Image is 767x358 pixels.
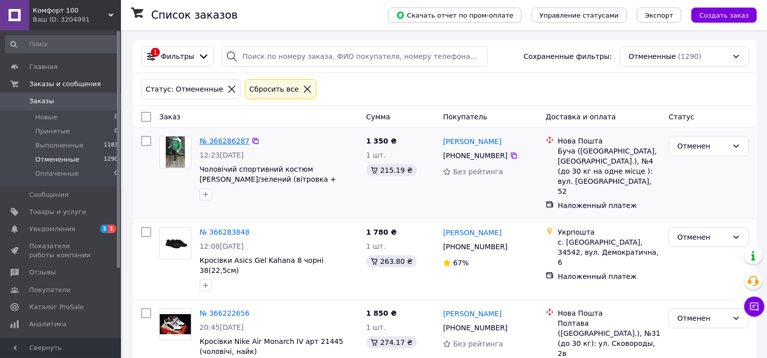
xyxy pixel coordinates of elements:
[546,113,616,121] span: Доставка и оплата
[160,228,191,259] img: Фото товару
[645,12,673,19] span: Экспорт
[366,164,417,176] div: 215.19 ₴
[200,256,324,274] a: Кросівки Asics Gel Kahana 8 чорні 38(22,5см)
[29,337,93,355] span: Управление сайтом
[159,227,191,259] a: Фото товару
[443,136,501,147] a: [PERSON_NAME]
[443,113,487,121] span: Покупатель
[29,320,67,329] span: Аналитика
[35,113,57,122] span: Новые
[558,237,661,267] div: с. [GEOGRAPHIC_DATA], 34542, вул. Демократична, 6
[33,6,108,15] span: Комфорт 100
[200,137,249,145] a: № 366286287
[396,11,514,20] span: Скачать отчет по пром-оплате
[35,127,70,136] span: Принятые
[166,136,185,168] img: Фото товару
[453,259,469,267] span: 67%
[532,8,627,23] button: Управление статусами
[558,200,661,210] div: Наложенный платеж
[222,46,487,66] input: Поиск по номеру заказа, ФИО покупателя, номеру телефона, Email, номеру накладной
[681,11,757,19] a: Создать заказ
[388,8,522,23] button: Скачать отчет по пром-оплате
[35,155,79,164] span: Отмененные
[29,268,56,277] span: Отзывы
[159,136,191,168] a: Фото товару
[29,80,101,89] span: Заказы и сообщения
[200,309,249,317] a: № 366222656
[160,314,191,335] img: Фото товару
[29,97,54,106] span: Заказы
[29,225,75,234] span: Уведомления
[677,313,728,324] div: Отменен
[441,321,509,335] div: [PHONE_NUMBER]
[29,303,84,312] span: Каталог ProSale
[104,155,118,164] span: 1290
[29,190,69,199] span: Сообщения
[366,113,391,121] span: Сумма
[247,84,301,95] div: Сбросить все
[366,228,397,236] span: 1 780 ₴
[29,62,57,71] span: Главная
[558,271,661,281] div: Наложенный платеж
[678,52,702,60] span: (1290)
[441,149,509,163] div: [PHONE_NUMBER]
[159,113,180,121] span: Заказ
[29,207,86,217] span: Товары и услуги
[669,113,694,121] span: Статус
[114,127,118,136] span: 0
[558,136,661,146] div: Нова Пошта
[200,151,244,159] span: 12:23[DATE]
[744,297,764,317] button: Чат с покупателем
[540,12,619,19] span: Управление статусами
[200,228,249,236] a: № 366283848
[5,35,119,53] input: Поиск
[628,51,676,61] span: Отмененные
[200,323,244,331] span: 20:45[DATE]
[29,285,71,295] span: Покупатели
[366,242,386,250] span: 1 шт.
[161,51,194,61] span: Фильтры
[35,141,84,150] span: Выполненные
[200,242,244,250] span: 12:08[DATE]
[29,242,93,260] span: Показатели работы компании
[441,240,509,254] div: [PHONE_NUMBER]
[366,255,417,267] div: 263.80 ₴
[637,8,681,23] button: Экспорт
[159,308,191,340] a: Фото товару
[366,137,397,145] span: 1 350 ₴
[104,141,118,150] span: 1183
[200,337,343,355] a: Кросівки Nike Air Monarch IV арт 21445 (чоловічі, найк)
[144,84,225,95] div: Статус: Отмененные
[524,51,612,61] span: Сохраненные фильтры:
[100,225,108,233] span: 2
[453,340,503,348] span: Без рейтинга
[366,336,417,348] div: 274.17 ₴
[35,169,79,178] span: Оплаченные
[453,168,503,176] span: Без рейтинга
[108,225,116,233] span: 1
[114,169,118,178] span: 0
[151,9,238,21] h1: Список заказов
[200,165,336,193] a: Чоловічий спортивний костюм [PERSON_NAME]/зелений (вітровка + штани)
[366,151,386,159] span: 1 шт.
[677,140,728,152] div: Отменен
[558,308,661,318] div: Нова Пошта
[366,309,397,317] span: 1 850 ₴
[691,8,757,23] button: Создать заказ
[114,113,118,122] span: 0
[558,227,661,237] div: Укрпошта
[443,228,501,238] a: [PERSON_NAME]
[677,232,728,243] div: Отменен
[558,146,661,196] div: Буча ([GEOGRAPHIC_DATA], [GEOGRAPHIC_DATA].), №4 (до 30 кг на одне місце ): вул. [GEOGRAPHIC_DATA...
[699,12,749,19] span: Создать заказ
[443,309,501,319] a: [PERSON_NAME]
[366,323,386,331] span: 1 шт.
[33,15,121,24] div: Ваш ID: 3204991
